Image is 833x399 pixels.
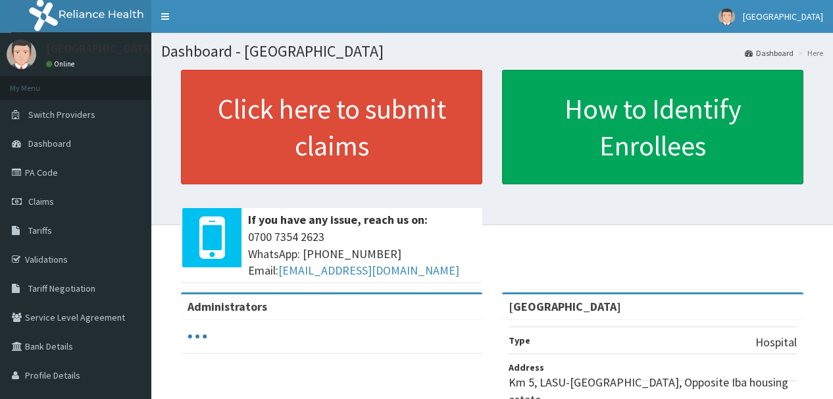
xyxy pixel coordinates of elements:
img: User Image [719,9,735,25]
span: Tariff Negotiation [28,282,95,294]
span: Dashboard [28,138,71,149]
a: Dashboard [745,47,794,59]
b: Type [509,334,530,346]
b: If you have any issue, reach us on: [248,212,428,227]
a: How to Identify Enrollees [502,70,803,184]
b: Administrators [188,299,267,314]
p: Hospital [755,334,797,351]
span: Tariffs [28,225,52,236]
span: Claims [28,196,54,207]
strong: [GEOGRAPHIC_DATA] [509,299,621,314]
p: [GEOGRAPHIC_DATA] [46,43,155,55]
li: Here [795,47,823,59]
a: Online [46,59,78,68]
span: Switch Providers [28,109,95,120]
b: Address [509,361,544,373]
span: 0700 7354 2623 WhatsApp: [PHONE_NUMBER] Email: [248,228,476,279]
span: [GEOGRAPHIC_DATA] [743,11,823,22]
a: [EMAIL_ADDRESS][DOMAIN_NAME] [278,263,459,278]
h1: Dashboard - [GEOGRAPHIC_DATA] [161,43,823,60]
svg: audio-loading [188,327,207,346]
a: Click here to submit claims [181,70,482,184]
img: User Image [7,40,36,69]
